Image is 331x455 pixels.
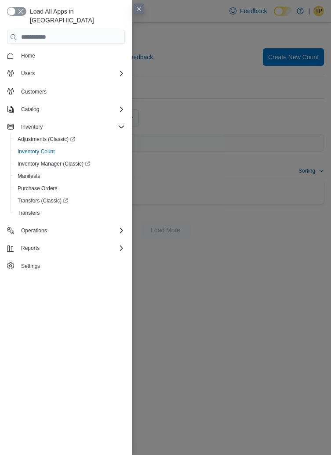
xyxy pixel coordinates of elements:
span: Reports [18,243,125,253]
button: Operations [18,225,51,236]
span: Transfers [14,208,125,218]
a: Transfers (Classic) [14,195,72,206]
span: Catalog [21,106,39,113]
span: Inventory Count [14,146,125,157]
button: Close this dialog [134,4,144,14]
span: Reports [21,245,40,252]
span: Inventory [18,122,125,132]
span: Inventory Manager (Classic) [18,160,90,167]
button: Settings [4,260,128,272]
span: Settings [18,260,125,271]
a: Adjustments (Classic) [14,134,79,144]
span: Home [18,50,125,61]
span: Load All Apps in [GEOGRAPHIC_DATA] [26,7,125,25]
a: Transfers (Classic) [11,195,128,207]
a: Adjustments (Classic) [11,133,128,145]
span: Inventory Manager (Classic) [14,159,125,169]
a: Inventory Manager (Classic) [11,158,128,170]
span: Manifests [18,173,40,180]
a: Home [18,51,39,61]
a: Transfers [14,208,43,218]
span: Transfers (Classic) [14,195,125,206]
button: Catalog [18,104,43,115]
button: Manifests [11,170,128,182]
button: Users [18,68,38,79]
span: Purchase Orders [18,185,58,192]
button: Inventory [18,122,46,132]
span: Users [18,68,125,79]
span: Operations [18,225,125,236]
a: Customers [18,87,50,97]
a: Inventory Manager (Classic) [14,159,94,169]
a: Settings [18,261,44,271]
span: Inventory [21,123,43,130]
span: Home [21,52,35,59]
span: Users [21,70,35,77]
button: Reports [4,242,128,254]
button: Catalog [4,103,128,116]
button: Inventory [4,121,128,133]
button: Users [4,67,128,79]
a: Manifests [14,171,44,181]
span: Customers [18,86,125,97]
button: Reports [18,243,43,253]
span: Transfers (Classic) [18,197,68,204]
span: Transfers [18,209,40,217]
span: Inventory Count [18,148,55,155]
span: Adjustments (Classic) [18,136,75,143]
a: Inventory Count [14,146,58,157]
button: Purchase Orders [11,182,128,195]
span: Catalog [18,104,125,115]
span: Customers [21,88,47,95]
a: Purchase Orders [14,183,61,194]
span: Manifests [14,171,125,181]
button: Transfers [11,207,128,219]
button: Customers [4,85,128,97]
button: Home [4,49,128,62]
span: Adjustments (Classic) [14,134,125,144]
span: Operations [21,227,47,234]
nav: Complex example [7,46,125,274]
span: Settings [21,263,40,270]
button: Operations [4,224,128,237]
button: Inventory Count [11,145,128,158]
span: Purchase Orders [14,183,125,194]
